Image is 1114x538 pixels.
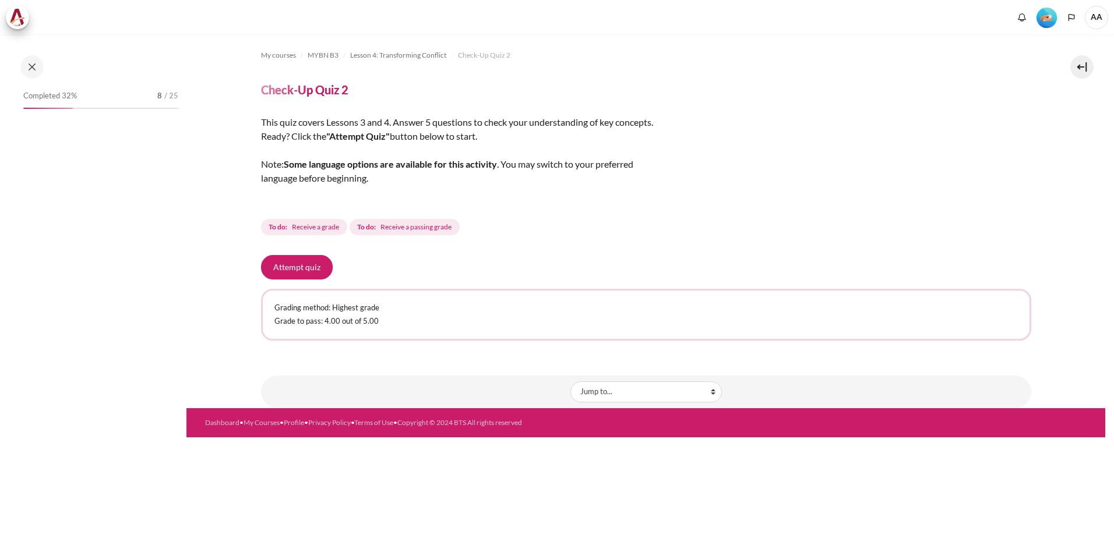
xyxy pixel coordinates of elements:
[292,222,339,232] span: Receive a grade
[261,255,333,279] button: Attempt quiz
[269,222,287,232] strong: To do:
[261,115,669,199] div: This quiz covers Lessons 3 and 4. Answer 5 questions to check your understanding of key concepts....
[186,34,1105,408] section: Content
[261,82,348,97] h4: Check-Up Quiz 2
[1037,6,1057,28] div: Level #2
[23,108,73,109] div: 32%
[397,418,522,427] a: Copyright © 2024 BTS All rights reserved
[261,48,296,62] a: My courses
[6,6,35,29] a: Architeck Architeck
[1085,6,1108,29] span: AA
[1013,9,1031,26] div: Show notification window with no new notifications
[261,217,462,238] div: Completion requirements for Check-Up Quiz 2
[261,158,284,169] span: Note:
[357,222,376,232] strong: To do:
[164,90,178,102] span: / 25
[244,418,280,427] a: My Courses
[380,222,452,232] span: Receive a passing grade
[458,50,510,61] span: Check-Up Quiz 2
[1032,6,1062,28] a: Level #2
[308,48,339,62] a: MYBN B3
[1037,8,1057,28] img: Level #2
[308,418,351,427] a: Privacy Policy
[354,418,393,427] a: Terms of Use
[326,130,390,141] strong: "Attempt Quiz"
[284,418,304,427] a: Profile
[284,158,497,169] strong: Some language options are available for this activity
[350,48,446,62] a: Lesson 4: Transforming Conflict
[261,46,1031,65] nav: Navigation bar
[274,316,1018,327] p: Grade to pass: 4.00 out of 5.00
[1063,9,1080,26] button: Languages
[205,418,239,427] a: Dashboard
[458,48,510,62] a: Check-Up Quiz 2
[205,417,696,428] div: • • • • •
[9,9,26,26] img: Architeck
[261,50,296,61] span: My courses
[308,50,339,61] span: MYBN B3
[274,302,1018,314] p: Grading method: Highest grade
[23,90,77,102] span: Completed 32%
[350,50,446,61] span: Lesson 4: Transforming Conflict
[157,90,162,102] span: 8
[1085,6,1108,29] a: User menu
